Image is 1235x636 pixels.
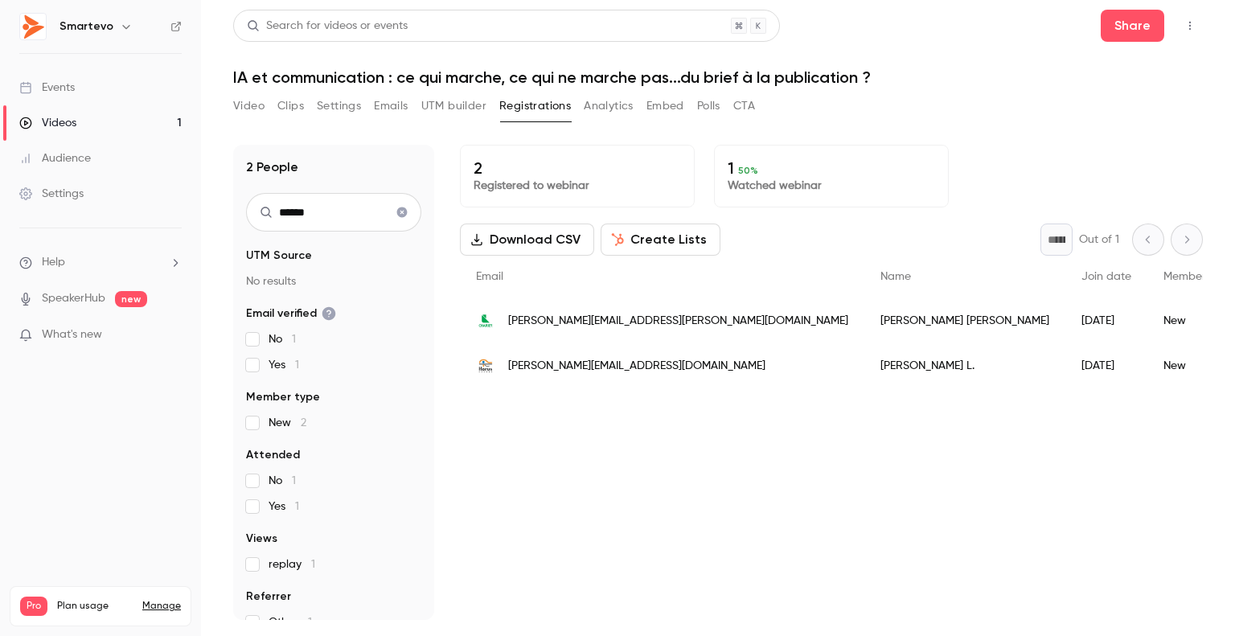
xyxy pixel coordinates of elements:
[728,158,935,178] p: 1
[508,358,765,375] span: [PERSON_NAME][EMAIL_ADDRESS][DOMAIN_NAME]
[1079,232,1119,248] p: Out of 1
[269,415,306,431] span: New
[476,311,495,330] img: charier.fr
[269,499,299,515] span: Yes
[476,356,495,375] img: horus-pharma.com
[474,178,681,194] p: Registered to webinar
[19,186,84,202] div: Settings
[880,271,911,282] span: Name
[1101,10,1164,42] button: Share
[269,614,312,630] span: Other
[19,150,91,166] div: Audience
[59,18,113,35] h6: Smartevo
[233,93,265,119] button: Video
[57,600,133,613] span: Plan usage
[42,254,65,271] span: Help
[42,290,105,307] a: SpeakerHub
[421,93,486,119] button: UTM builder
[292,475,296,486] span: 1
[233,68,1203,87] h1: IA et communication : ce qui marche, ce qui ne marche pas...du brief à la publication ?
[317,93,361,119] button: Settings
[142,600,181,613] a: Manage
[733,93,755,119] button: CTA
[269,473,296,489] span: No
[1163,271,1233,282] span: Member type
[508,313,848,330] span: [PERSON_NAME][EMAIL_ADDRESS][PERSON_NAME][DOMAIN_NAME]
[247,18,408,35] div: Search for videos or events
[646,93,684,119] button: Embed
[269,556,315,572] span: replay
[19,80,75,96] div: Events
[19,115,76,131] div: Videos
[246,158,298,177] h1: 2 People
[1177,13,1203,39] button: Top Bar Actions
[246,248,421,630] section: facet-groups
[246,589,291,605] span: Referrer
[499,93,571,119] button: Registrations
[19,254,182,271] li: help-dropdown-opener
[584,93,634,119] button: Analytics
[728,178,935,194] p: Watched webinar
[246,248,312,264] span: UTM Source
[115,291,147,307] span: new
[246,531,277,547] span: Views
[864,298,1065,343] div: [PERSON_NAME] [PERSON_NAME]
[738,165,758,176] span: 50 %
[246,389,320,405] span: Member type
[269,357,299,373] span: Yes
[460,224,594,256] button: Download CSV
[308,617,312,628] span: 1
[389,199,415,225] button: Clear search
[269,331,296,347] span: No
[311,559,315,570] span: 1
[246,306,336,322] span: Email verified
[864,343,1065,388] div: [PERSON_NAME] L.
[601,224,720,256] button: Create Lists
[246,447,300,463] span: Attended
[42,326,102,343] span: What's new
[295,501,299,512] span: 1
[20,14,46,39] img: Smartevo
[20,597,47,616] span: Pro
[1065,343,1147,388] div: [DATE]
[476,271,503,282] span: Email
[295,359,299,371] span: 1
[277,93,304,119] button: Clips
[246,273,421,289] p: No results
[474,158,681,178] p: 2
[697,93,720,119] button: Polls
[292,334,296,345] span: 1
[1081,271,1131,282] span: Join date
[301,417,306,429] span: 2
[374,93,408,119] button: Emails
[1065,298,1147,343] div: [DATE]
